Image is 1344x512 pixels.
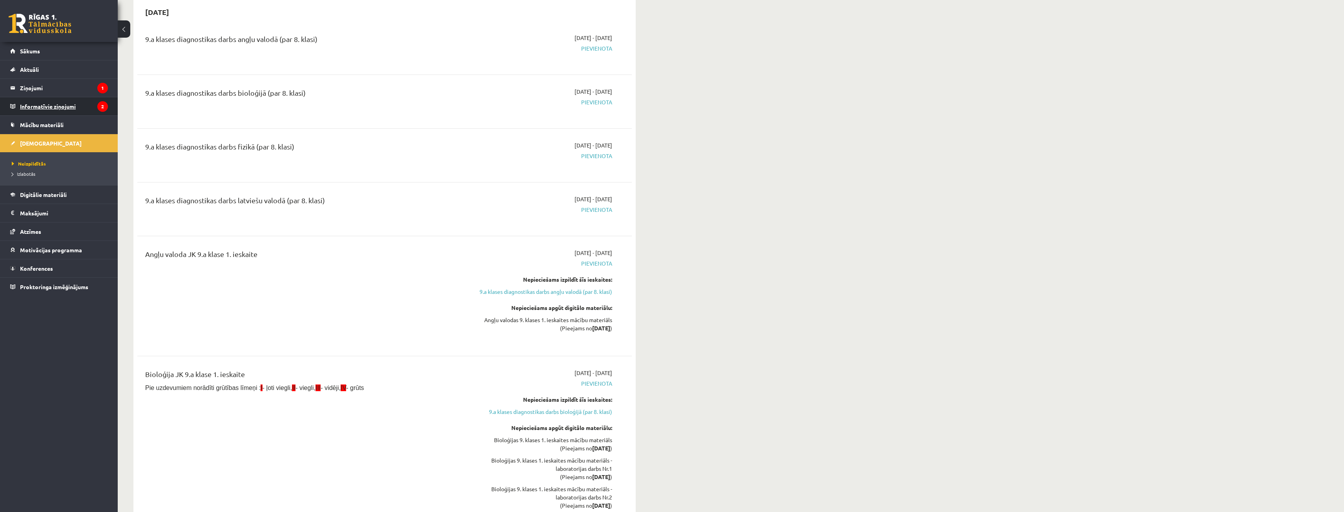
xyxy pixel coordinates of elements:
i: 2 [97,101,108,112]
span: Pievienota [464,152,612,160]
span: Konferences [20,265,53,272]
span: [DATE] - [DATE] [574,369,612,377]
div: Bioloģijas 9. klases 1. ieskaites mācību materiāls (Pieejams no ) [464,436,612,452]
span: Pievienota [464,44,612,53]
span: [DATE] - [DATE] [574,34,612,42]
span: III [315,384,321,391]
h2: [DATE] [137,3,177,21]
span: [DATE] - [DATE] [574,249,612,257]
a: Motivācijas programma [10,241,108,259]
i: 1 [97,83,108,93]
a: Maksājumi [10,204,108,222]
span: Neizpildītās [12,160,46,167]
span: Pievienota [464,259,612,268]
a: Mācību materiāli [10,116,108,134]
a: Rīgas 1. Tālmācības vidusskola [9,14,71,33]
a: 9.a klases diagnostikas darbs bioloģijā (par 8. klasi) [464,408,612,416]
a: Ziņojumi1 [10,79,108,97]
div: Bioloģijas 9. klases 1. ieskaites mācību materiāls - laboratorijas darbs Nr.1 (Pieejams no ) [464,456,612,481]
a: 9.a klases diagnostikas darbs angļu valodā (par 8. klasi) [464,288,612,296]
div: 9.a klases diagnostikas darbs bioloģijā (par 8. klasi) [145,87,452,102]
strong: [DATE] [592,473,610,480]
a: Izlabotās [12,170,110,177]
div: Angļu valodas 9. klases 1. ieskaites mācību materiāls (Pieejams no ) [464,316,612,332]
a: Proktoringa izmēģinājums [10,278,108,296]
span: Pievienota [464,379,612,388]
a: [DEMOGRAPHIC_DATA] [10,134,108,152]
span: Mācību materiāli [20,121,64,128]
span: [DEMOGRAPHIC_DATA] [20,140,82,147]
a: Sākums [10,42,108,60]
span: Motivācijas programma [20,246,82,253]
legend: Maksājumi [20,204,108,222]
a: Informatīvie ziņojumi2 [10,97,108,115]
a: Konferences [10,259,108,277]
div: 9.a klases diagnostikas darbs angļu valodā (par 8. klasi) [145,34,452,48]
strong: [DATE] [592,502,610,509]
span: II [292,384,295,391]
span: Pievienota [464,206,612,214]
span: IV [341,384,346,391]
div: Bioloģijas 9. klases 1. ieskaites mācību materiāls - laboratorijas darbs Nr.2 (Pieejams no ) [464,485,612,510]
span: Pievienota [464,98,612,106]
legend: Ziņojumi [20,79,108,97]
span: Pie uzdevumiem norādīti grūtības līmeņi : - ļoti viegli, - viegli, - vidēji, - grūts [145,384,364,391]
span: Izlabotās [12,171,35,177]
span: Aktuāli [20,66,39,73]
span: Atzīmes [20,228,41,235]
div: Nepieciešams izpildīt šīs ieskaites: [464,395,612,404]
div: Angļu valoda JK 9.a klase 1. ieskaite [145,249,452,263]
span: [DATE] - [DATE] [574,195,612,203]
span: [DATE] - [DATE] [574,141,612,149]
strong: [DATE] [592,324,610,332]
a: Atzīmes [10,222,108,241]
span: I [261,384,262,391]
strong: [DATE] [592,445,610,452]
div: Bioloģija JK 9.a klase 1. ieskaite [145,369,452,383]
div: Nepieciešams apgūt digitālo materiālu: [464,424,612,432]
a: Neizpildītās [12,160,110,167]
div: 9.a klases diagnostikas darbs latviešu valodā (par 8. klasi) [145,195,452,210]
span: [DATE] - [DATE] [574,87,612,96]
a: Digitālie materiāli [10,186,108,204]
legend: Informatīvie ziņojumi [20,97,108,115]
div: Nepieciešams apgūt digitālo materiālu: [464,304,612,312]
span: Sākums [20,47,40,55]
span: Proktoringa izmēģinājums [20,283,88,290]
span: Digitālie materiāli [20,191,67,198]
div: Nepieciešams izpildīt šīs ieskaites: [464,275,612,284]
a: Aktuāli [10,60,108,78]
div: 9.a klases diagnostikas darbs fizikā (par 8. klasi) [145,141,452,156]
